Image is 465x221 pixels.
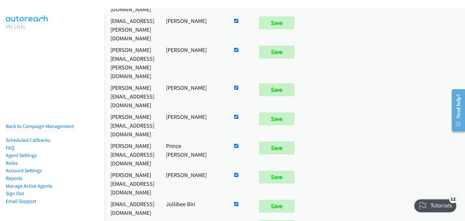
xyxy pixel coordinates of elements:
td: [PERSON_NAME] [160,15,227,44]
a: Reports [6,175,23,181]
input: Save [259,16,294,29]
td: [PERSON_NAME] [160,169,227,198]
a: My Lists [6,23,25,30]
td: [EMAIL_ADDRESS][DOMAIN_NAME] [105,198,160,218]
a: Sign Out [6,190,24,196]
a: Roles [6,160,18,166]
a: Account Settings [6,167,42,174]
td: [PERSON_NAME] [160,44,227,82]
input: Save [259,200,294,213]
iframe: Resource Center [447,85,465,136]
td: [EMAIL_ADDRESS][PERSON_NAME][DOMAIN_NAME] [105,15,160,44]
td: Jollibee Biri [160,198,227,218]
td: [PERSON_NAME][EMAIL_ADDRESS][DOMAIN_NAME] [105,111,160,140]
input: Save [259,46,294,58]
td: [PERSON_NAME] [160,82,227,111]
td: [PERSON_NAME][EMAIL_ADDRESS][PERSON_NAME][DOMAIN_NAME] [105,44,160,82]
a: Agent Settings [6,152,37,158]
iframe: Checklist [410,193,460,216]
td: [PERSON_NAME][EMAIL_ADDRESS][DOMAIN_NAME] [105,82,160,111]
a: Scheduled Callbacks [6,137,50,143]
td: Prince [PERSON_NAME] [160,140,227,169]
input: Save [259,142,294,154]
input: Save [259,171,294,184]
input: Save [259,83,294,96]
td: [PERSON_NAME] [160,111,227,140]
a: Email Support [6,198,36,204]
a: Manage Active Agents [6,183,52,189]
td: [PERSON_NAME][EMAIL_ADDRESS][DOMAIN_NAME] [105,169,160,198]
a: Back to Campaign Management [6,123,74,129]
a: FAQ [6,145,14,151]
td: [PERSON_NAME][EMAIL_ADDRESS][DOMAIN_NAME] [105,140,160,169]
input: Save [259,112,294,125]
